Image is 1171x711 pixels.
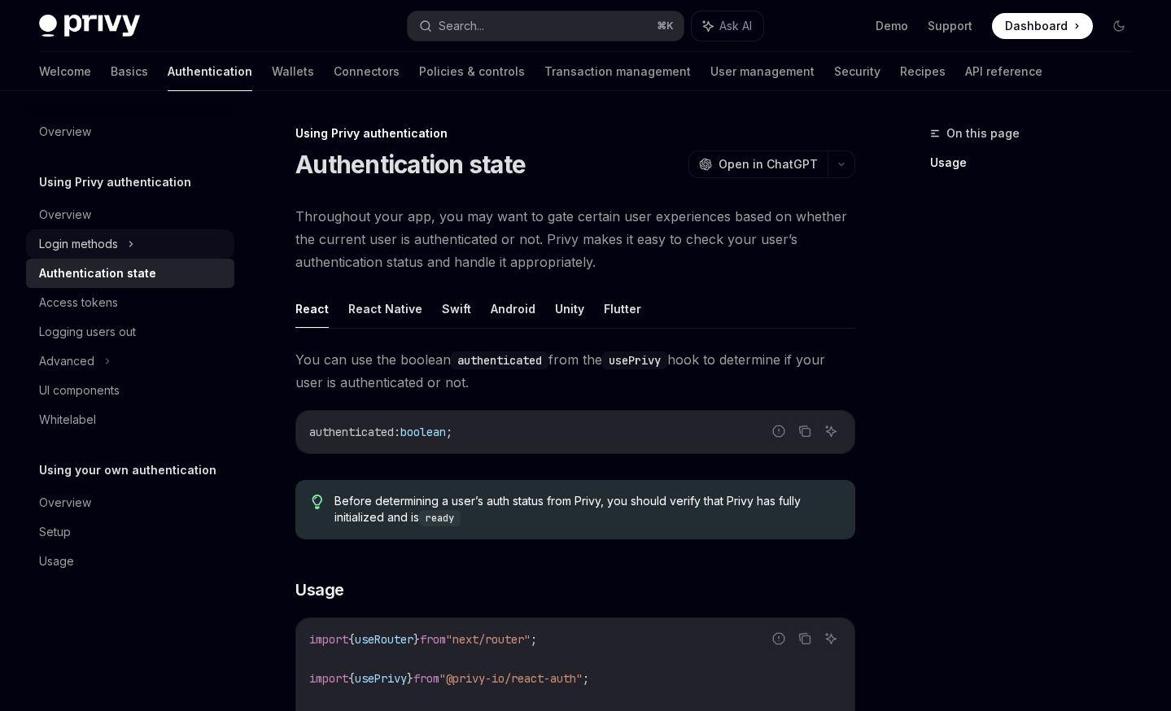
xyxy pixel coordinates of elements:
[965,52,1042,91] a: API reference
[407,671,413,686] span: }
[39,522,71,542] div: Setup
[295,150,526,179] h1: Authentication state
[420,632,446,647] span: from
[26,376,234,405] a: UI components
[26,259,234,288] a: Authentication state
[309,425,394,439] span: authenticated
[26,405,234,434] a: Whitelabel
[446,632,531,647] span: "next/router"
[1005,18,1068,34] span: Dashboard
[413,671,439,686] span: from
[295,125,855,142] div: Using Privy authentication
[26,117,234,146] a: Overview
[794,628,815,649] button: Copy the contents from the code block
[295,348,855,394] span: You can use the boolean from the hook to determine if your user is authenticated or not.
[39,322,136,342] div: Logging users out
[39,293,118,312] div: Access tokens
[348,671,355,686] span: {
[583,671,589,686] span: ;
[26,517,234,547] a: Setup
[39,460,216,480] h5: Using your own authentication
[451,351,548,369] code: authenticated
[413,632,420,647] span: }
[604,290,641,328] button: Flutter
[491,290,535,328] button: Android
[768,421,789,442] button: Report incorrect code
[39,351,94,371] div: Advanced
[719,156,818,172] span: Open in ChatGPT
[295,578,344,601] span: Usage
[446,425,452,439] span: ;
[930,150,1145,176] a: Usage
[992,13,1093,39] a: Dashboard
[355,671,407,686] span: usePrivy
[439,671,583,686] span: "@privy-io/react-auth"
[400,425,446,439] span: boolean
[39,381,120,400] div: UI components
[295,290,329,328] button: React
[39,122,91,142] div: Overview
[408,11,684,41] button: Search...⌘K
[820,421,841,442] button: Ask AI
[1106,13,1132,39] button: Toggle dark mode
[928,18,972,34] a: Support
[719,18,752,34] span: Ask AI
[876,18,908,34] a: Demo
[394,425,400,439] span: :
[39,234,118,254] div: Login methods
[834,52,880,91] a: Security
[26,288,234,317] a: Access tokens
[348,632,355,647] span: {
[820,628,841,649] button: Ask AI
[334,52,400,91] a: Connectors
[439,16,484,36] div: Search...
[39,205,91,225] div: Overview
[544,52,691,91] a: Transaction management
[39,493,91,513] div: Overview
[688,150,828,178] button: Open in ChatGPT
[39,552,74,571] div: Usage
[309,671,348,686] span: import
[272,52,314,91] a: Wallets
[111,52,148,91] a: Basics
[531,632,537,647] span: ;
[26,317,234,347] a: Logging users out
[657,20,674,33] span: ⌘ K
[26,547,234,576] a: Usage
[794,421,815,442] button: Copy the contents from the code block
[442,290,471,328] button: Swift
[309,632,348,647] span: import
[39,264,156,283] div: Authentication state
[900,52,946,91] a: Recipes
[26,488,234,517] a: Overview
[768,628,789,649] button: Report incorrect code
[312,495,323,509] svg: Tip
[39,15,140,37] img: dark logo
[419,52,525,91] a: Policies & controls
[946,124,1020,143] span: On this page
[602,351,667,369] code: usePrivy
[348,290,422,328] button: React Native
[39,410,96,430] div: Whitelabel
[355,632,413,647] span: useRouter
[39,52,91,91] a: Welcome
[419,510,461,526] code: ready
[39,172,191,192] h5: Using Privy authentication
[334,493,839,526] span: Before determining a user’s auth status from Privy, you should verify that Privy has fully initia...
[168,52,252,91] a: Authentication
[555,290,584,328] button: Unity
[710,52,815,91] a: User management
[295,205,855,273] span: Throughout your app, you may want to gate certain user experiences based on whether the current u...
[26,200,234,229] a: Overview
[692,11,763,41] button: Ask AI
